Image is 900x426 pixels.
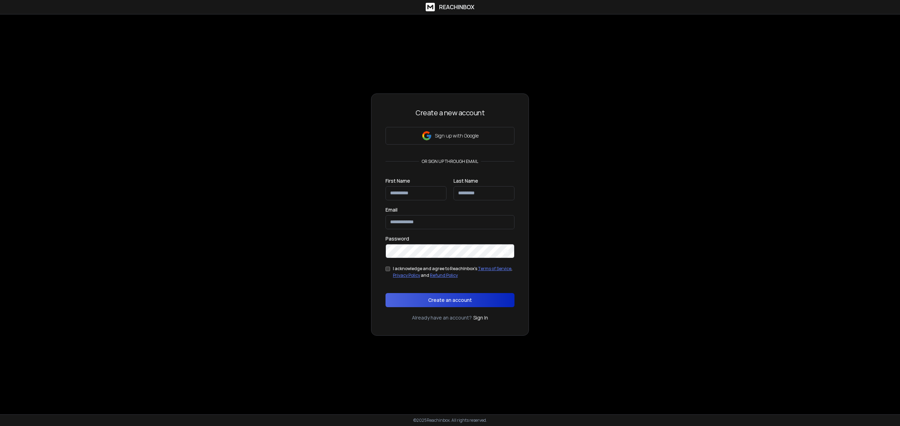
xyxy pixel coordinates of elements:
button: Sign up with Google [386,127,514,145]
a: Privacy Policy [393,272,420,278]
a: Sign In [473,314,488,321]
label: Password [386,236,409,241]
p: or sign up through email [419,159,481,164]
label: Last Name [454,178,478,183]
div: I acknowledge and agree to ReachInbox's , and [393,265,514,279]
h3: Create a new account [386,108,514,118]
label: First Name [386,178,410,183]
a: Refund Policy [430,272,458,278]
button: Create an account [386,293,514,307]
p: Sign up with Google [435,132,479,139]
p: © 2025 Reachinbox. All rights reserved. [413,418,487,423]
label: Email [386,207,397,212]
p: Already have an account? [412,314,472,321]
a: ReachInbox [426,3,474,11]
h1: ReachInbox [439,3,474,11]
a: Terms of Service [478,266,511,272]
